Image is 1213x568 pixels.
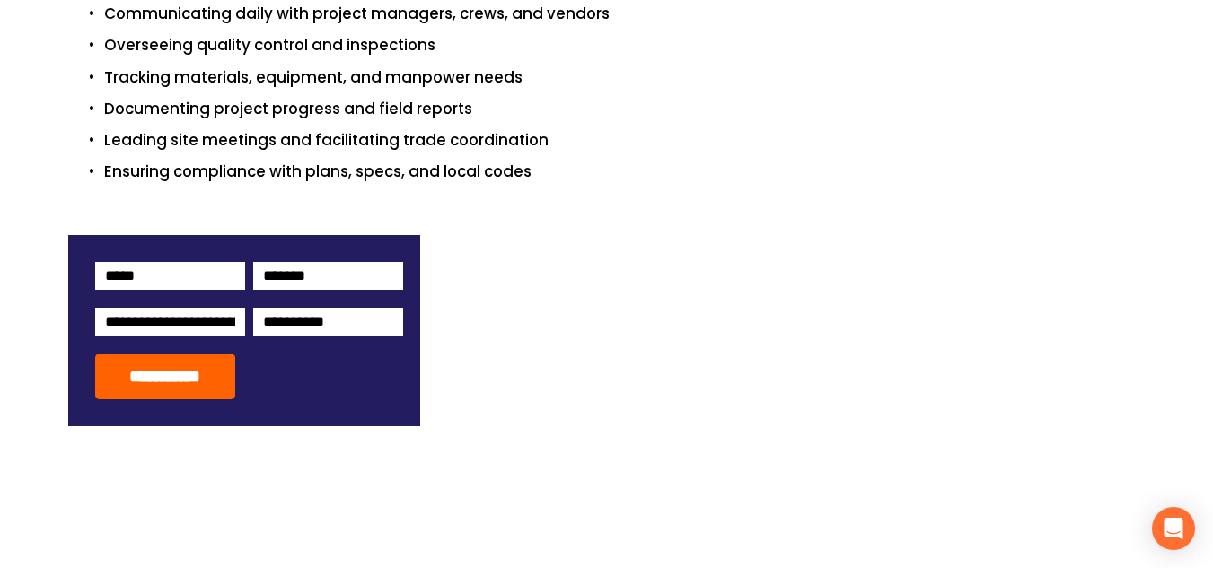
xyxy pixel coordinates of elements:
[104,160,1146,184] p: Ensuring compliance with plans, specs, and local codes
[104,66,1146,90] p: Tracking materials, equipment, and manpower needs
[104,2,1146,26] p: Communicating daily with project managers, crews, and vendors
[1152,507,1195,550] div: Open Intercom Messenger
[104,97,1146,121] p: Documenting project progress and field reports
[104,33,1146,57] p: Overseeing quality control and inspections
[104,128,1146,153] p: Leading site meetings and facilitating trade coordination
